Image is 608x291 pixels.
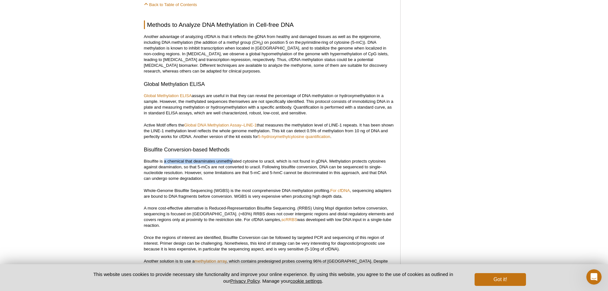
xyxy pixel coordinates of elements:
p: Bisulfite is a chemical that deaminates unmethylated cytosine to uracil, which is not found in gD... [144,158,394,181]
button: cookie settings [290,278,322,284]
a: For cfDNA [330,188,350,193]
a: 5-hydroxymethylcytosine quantification [258,134,330,139]
h3: Bisulfite Conversion-based Methods [144,146,394,154]
p: Another solution is to use a , which contains predesigned probes covering 96% of [GEOGRAPHIC_DATA... [144,258,394,270]
p: Active Motif offers the that measures the methylation level of LINE-1 repeats. It has been shown ... [144,122,394,140]
p: A more cost-effective alternative is Reduced-Representation Bisulfite Sequencing. (RRBS) Using Ms... [144,205,394,228]
a: methylation array [195,259,227,264]
button: Got it! [475,273,526,286]
a: scRRBS [281,217,297,222]
a: Global Methylation ELISA [144,93,192,98]
p: This website uses cookies to provide necessary site functionality and improve your online experie... [82,271,464,284]
p: Another advantage of analyzing cfDNA is that it reflects the gDNA from healthy and damaged tissue... [144,34,394,74]
a: Back to Table of Contents [144,2,197,7]
a: Global DNA Methylation Assay–LINE-1 [184,123,257,127]
p: Once the regions of interest are identified, Bisulfite Conversion can be followed by targeted PCR... [144,235,394,252]
iframe: Intercom live chat [586,269,602,285]
h2: Methods to Analyze DNA Methylation in Cell-free DNA [144,20,394,29]
h3: Global Methylation ELISA [144,80,394,88]
sub: 3 [259,42,261,46]
p: assays are useful in that they can reveal the percentage of DNA methylation or hydroxymethylation... [144,93,394,116]
p: Whole-Genome Bisulfite Sequencing (WGBS) is the most comprehensive DNA methylation profiling. , s... [144,188,394,199]
a: Privacy Policy [230,278,259,284]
